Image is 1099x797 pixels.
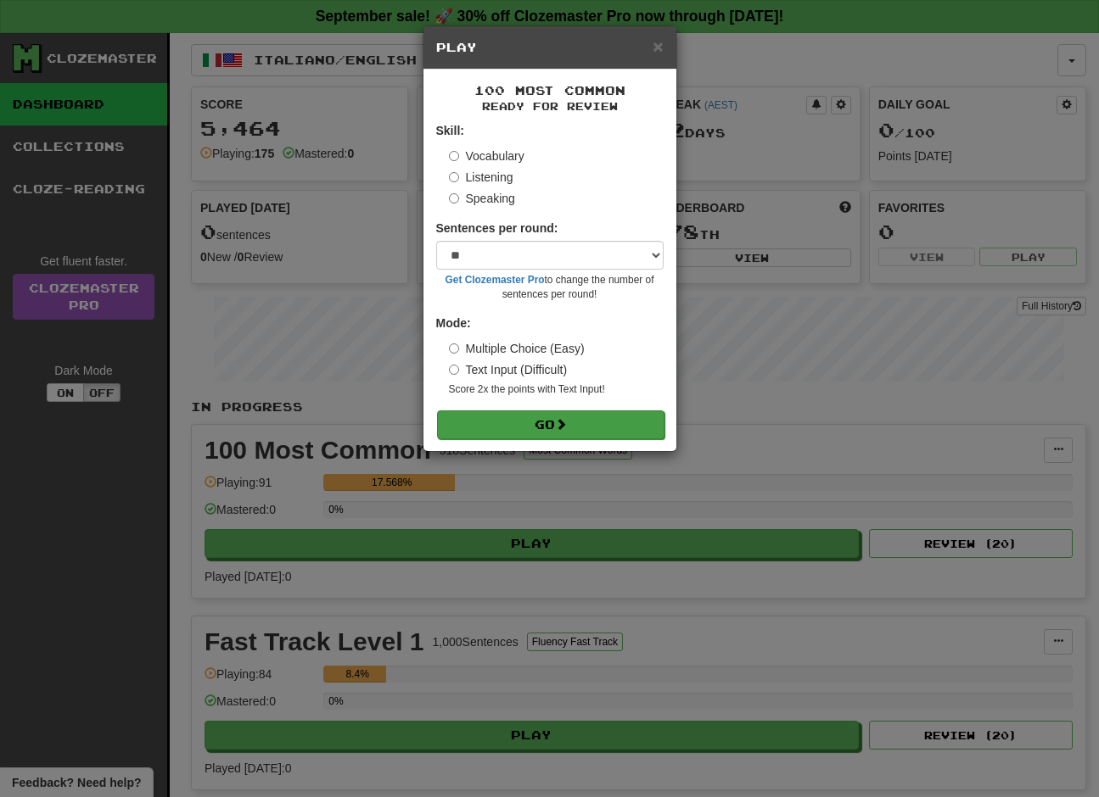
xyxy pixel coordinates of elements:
[436,316,471,330] strong: Mode:
[436,220,558,237] label: Sentences per round:
[449,151,459,161] input: Vocabulary
[653,37,663,55] button: Close
[449,169,513,186] label: Listening
[449,382,664,397] small: Score 2x the points with Text Input !
[449,148,524,164] label: Vocabulary
[449,361,568,378] label: Text Input (Difficult)
[474,83,625,98] span: 100 Most Common
[449,340,585,357] label: Multiple Choice (Easy)
[437,410,664,439] button: Go
[449,172,459,182] input: Listening
[449,193,459,203] input: Speaking
[653,36,663,56] span: ×
[436,99,664,114] small: Ready for Review
[449,343,459,354] input: Multiple Choice (Easy)
[449,365,459,375] input: Text Input (Difficult)
[446,274,545,286] a: Get Clozemaster Pro
[449,190,515,207] label: Speaking
[436,39,664,56] h5: Play
[436,273,664,302] small: to change the number of sentences per round!
[436,124,464,137] strong: Skill:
